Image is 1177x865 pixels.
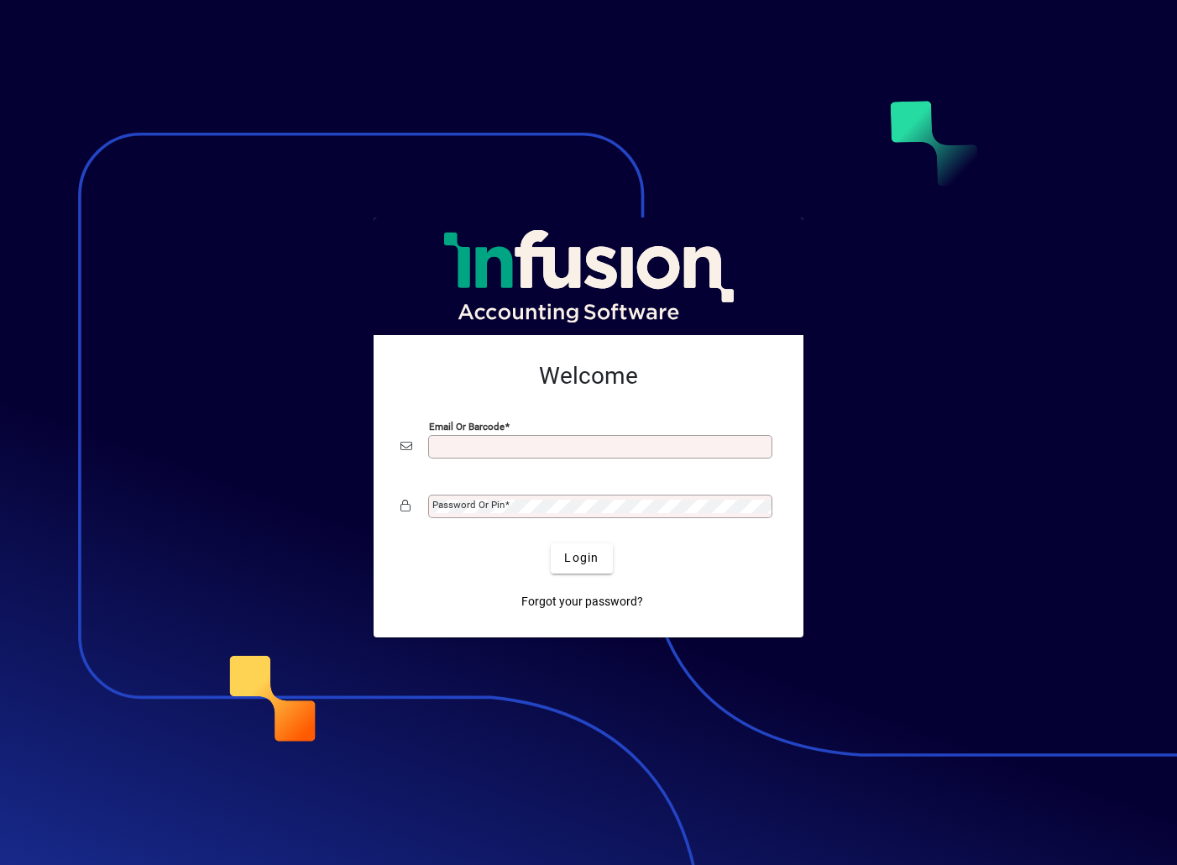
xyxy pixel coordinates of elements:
[400,362,777,391] h2: Welcome
[521,593,643,611] span: Forgot your password?
[551,543,612,574] button: Login
[515,587,650,617] a: Forgot your password?
[429,420,505,432] mat-label: Email or Barcode
[564,549,599,567] span: Login
[432,499,505,511] mat-label: Password or Pin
